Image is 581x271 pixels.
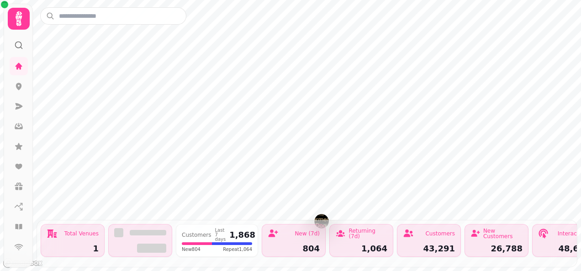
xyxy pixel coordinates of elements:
[182,232,211,238] div: Customers
[314,214,329,229] button: The Farmers Dog
[295,231,320,236] div: New (7d)
[425,231,455,236] div: Customers
[47,245,99,253] div: 1
[229,231,255,239] div: 1,868
[314,214,329,231] div: Map marker
[182,246,201,253] span: New 804
[215,228,226,242] div: Last 7 days
[483,228,523,239] div: New Customers
[3,258,43,268] a: Mapbox logo
[223,246,252,253] span: Repeat 1,064
[349,228,387,239] div: Returning (7d)
[470,245,523,253] div: 26,788
[335,245,387,253] div: 1,064
[268,245,320,253] div: 804
[403,245,455,253] div: 43,291
[64,231,99,236] div: Total Venues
